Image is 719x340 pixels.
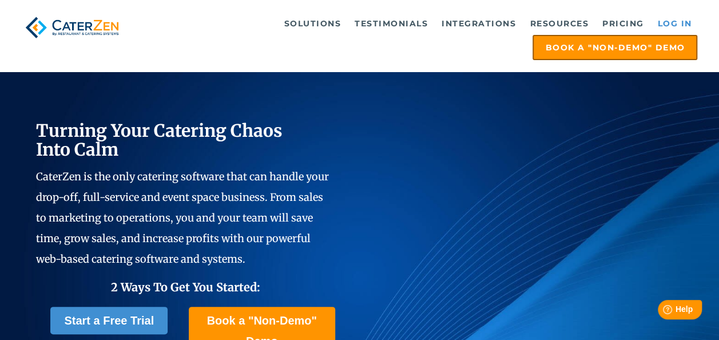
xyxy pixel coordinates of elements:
[533,35,697,60] a: Book a "Non-Demo" Demo
[617,295,706,327] iframe: Help widget launcher
[137,12,697,60] div: Navigation Menu
[652,12,697,35] a: Log in
[597,12,650,35] a: Pricing
[436,12,522,35] a: Integrations
[279,12,347,35] a: Solutions
[36,120,283,160] span: Turning Your Catering Chaos Into Calm
[349,12,434,35] a: Testimonials
[22,12,122,43] img: caterzen
[111,280,260,294] span: 2 Ways To Get You Started:
[36,170,329,266] span: CaterZen is the only catering software that can handle your drop-off, full-service and event spac...
[524,12,594,35] a: Resources
[50,307,168,334] a: Start a Free Trial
